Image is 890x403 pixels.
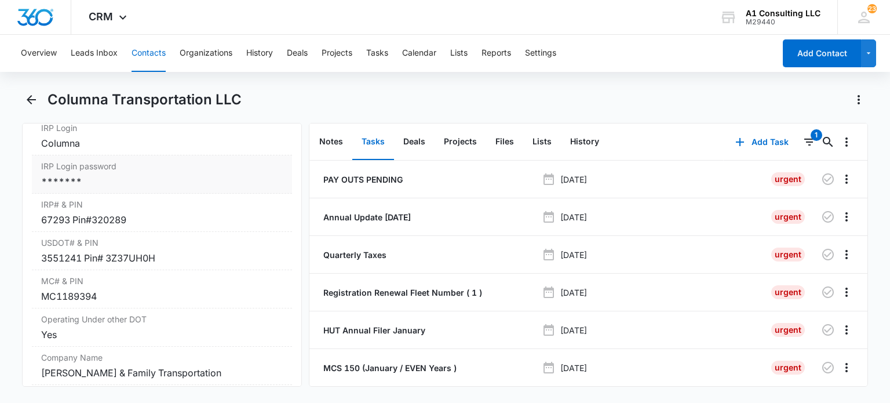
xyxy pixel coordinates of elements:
button: Organizations [180,35,232,72]
button: Projects [435,124,486,160]
div: account name [746,9,820,18]
p: [DATE] [560,362,587,374]
div: Urgent [771,285,805,299]
div: Columna [41,136,282,150]
div: 1 items [811,129,822,141]
button: Contacts [132,35,166,72]
div: 3551241 Pin# 3Z37UH0H [41,251,282,265]
div: [PERSON_NAME] & Family Transportation [41,366,282,380]
div: 67293 Pin#320289 [41,213,282,227]
button: History [246,35,273,72]
div: MC# & PINMC1189394 [32,270,291,308]
button: Files [486,124,523,160]
div: Operating Under other DOTYes [32,308,291,347]
button: Reports [482,35,511,72]
p: [DATE] [560,249,587,261]
label: Company Name [41,351,282,364]
h1: Columna Transportation LLC [48,91,242,108]
div: notifications count [867,4,877,13]
button: Add Contact [783,39,861,67]
button: Back [22,90,40,109]
div: Urgent [771,210,805,224]
button: Projects [322,35,352,72]
label: IRP Login password [41,160,282,172]
p: [DATE] [560,211,587,223]
button: Tasks [366,35,388,72]
div: Company Name[PERSON_NAME] & Family Transportation [32,347,291,385]
a: Registration Renewal Fleet Number ( 1 ) [321,286,482,299]
label: Operating Under other DOT [41,313,282,325]
button: Overflow Menu [837,133,856,151]
button: Overflow Menu [837,283,856,302]
button: Overflow Menu [837,358,856,377]
button: Lists [523,124,561,160]
div: USDOT# & PIN3551241 Pin# 3Z37UH0H [32,232,291,270]
a: Quarterly Taxes [321,249,386,261]
button: Tasks [352,124,394,160]
button: Deals [394,124,435,160]
div: IRP# & PIN67293 Pin#320289 [32,194,291,232]
p: [DATE] [560,324,587,336]
div: MC1189394 [41,289,282,303]
span: 23 [867,4,877,13]
div: Yes [41,328,282,342]
div: Urgent [771,172,805,186]
button: Overflow Menu [837,170,856,188]
a: PAY OUTS PENDING [321,173,403,186]
button: Deals [287,35,308,72]
div: account id [746,18,820,26]
button: Overview [21,35,57,72]
button: Overflow Menu [837,245,856,264]
a: Annual Update [DATE] [321,211,411,223]
label: IRP Login [41,122,282,134]
button: Filters [800,133,819,151]
button: Add Task [724,128,800,156]
p: [DATE] [560,173,587,186]
div: Urgent [771,323,805,337]
label: USDOT# & PIN [41,237,282,249]
span: CRM [89,10,113,23]
button: Overflow Menu [837,208,856,226]
button: Overflow Menu [837,321,856,339]
a: MCS 150 (January / EVEN Years ) [321,362,457,374]
div: Urgent [771,248,805,262]
button: Actions [849,90,868,109]
button: Lists [450,35,468,72]
button: History [561,124,608,160]
label: MC# & PIN [41,275,282,287]
button: Notes [310,124,352,160]
button: Calendar [402,35,436,72]
label: IRP# & PIN [41,198,282,210]
button: Leads Inbox [71,35,118,72]
div: Urgent [771,361,805,375]
button: Settings [525,35,556,72]
div: IRP LoginColumna [32,117,291,155]
button: Search... [819,133,837,151]
a: HUT Annual Filer January [321,324,425,336]
p: [DATE] [560,286,587,299]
